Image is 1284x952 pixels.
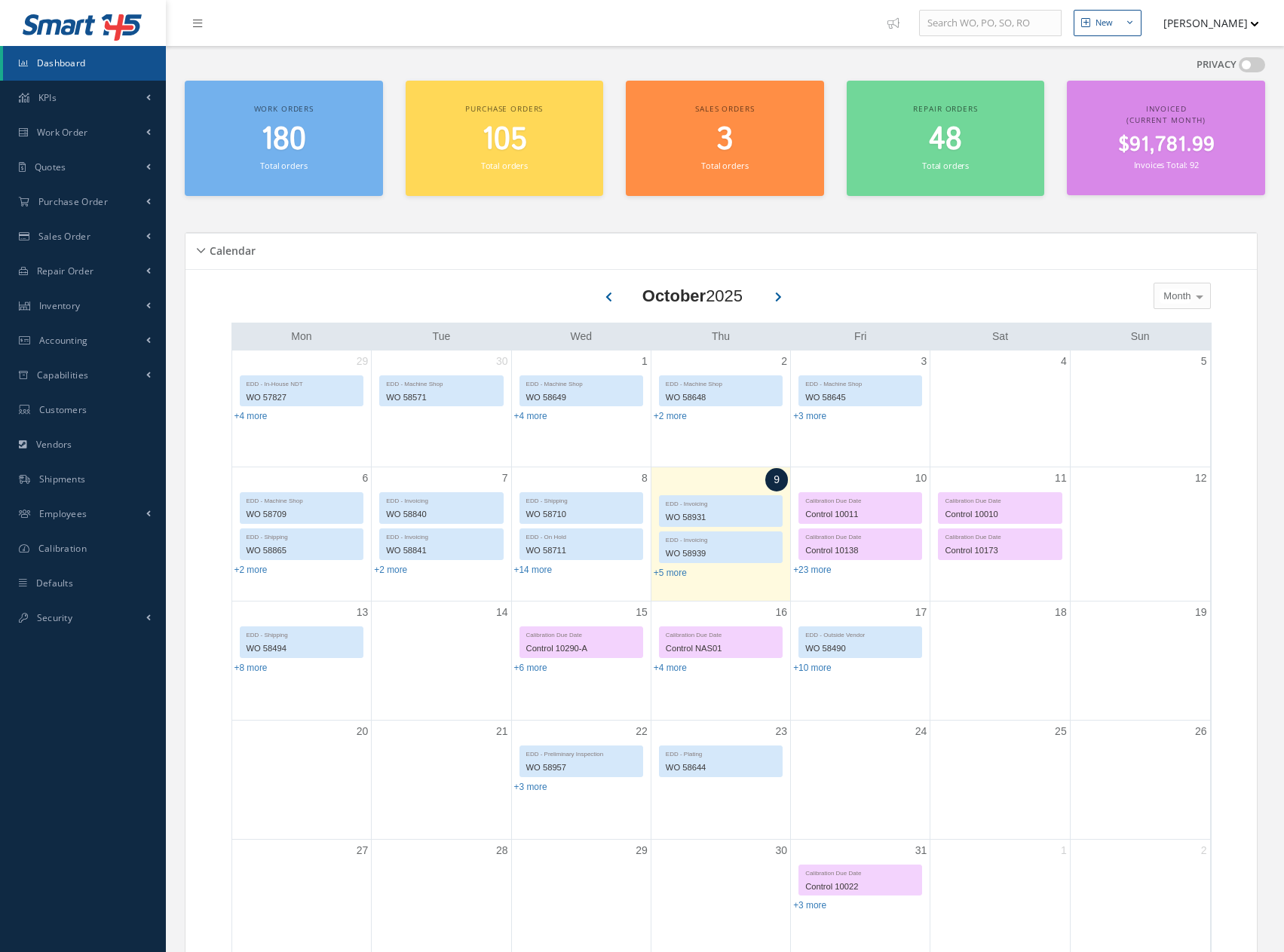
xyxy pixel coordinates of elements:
[232,467,372,602] td: October 6, 2025
[37,126,88,139] span: Work Order
[37,611,72,624] span: Security
[651,467,790,602] td: October 9, 2025
[642,286,706,305] b: October
[660,627,782,640] div: Calibration Due Date
[38,195,108,208] span: Purchase Order
[493,840,511,862] a: October 28, 2025
[234,565,268,575] a: Show 2 more events
[37,57,86,69] span: Dashboard
[372,720,511,839] td: October 21, 2025
[1058,840,1070,862] a: November 1, 2025
[660,545,782,562] div: WO 58939
[493,721,511,742] a: October 21, 2025
[430,327,454,346] a: Tuesday
[406,81,604,196] a: Purchase orders 105 Total orders
[651,350,790,467] td: October 2, 2025
[1118,130,1215,160] span: $91,781.99
[1126,115,1206,125] span: (Current Month)
[799,542,921,559] div: Control 10138
[511,350,651,467] td: October 1, 2025
[633,602,651,623] a: October 15, 2025
[913,103,977,114] span: Repair orders
[514,411,547,421] a: Show 4 more events
[372,350,511,467] td: September 30, 2025
[922,160,969,171] small: Total orders
[482,118,527,161] span: 105
[660,389,782,406] div: WO 58648
[38,91,57,104] span: KPIs
[716,118,733,161] span: 3
[232,602,372,721] td: October 13, 2025
[1192,602,1210,623] a: October 19, 2025
[929,118,962,161] span: 48
[481,160,528,171] small: Total orders
[493,350,511,372] a: September 30, 2025
[1070,720,1209,839] td: October 26, 2025
[793,565,832,575] a: Show 23 more events
[1160,289,1191,304] span: Month
[912,467,930,489] a: October 10, 2025
[660,376,782,389] div: EDD - Machine Shop
[520,759,642,776] div: WO 58957
[651,602,790,721] td: October 16, 2025
[38,230,90,243] span: Sales Order
[232,350,372,467] td: September 29, 2025
[793,900,826,911] a: Show 3 more events
[791,602,930,721] td: October 17, 2025
[919,10,1062,37] input: Search WO, PO, SO, RO
[232,720,372,839] td: October 20, 2025
[930,350,1070,467] td: October 4, 2025
[520,506,642,523] div: WO 58710
[654,568,687,578] a: Show 5 more events
[380,389,502,406] div: WO 58571
[354,721,372,742] a: October 20, 2025
[465,103,543,114] span: Purchase orders
[851,327,869,346] a: Friday
[493,602,511,623] a: October 14, 2025
[241,627,363,640] div: EDD - Shipping
[514,565,553,575] a: Show 14 more events
[799,506,921,523] div: Control 10011
[254,103,314,114] span: Work orders
[520,746,642,759] div: EDD - Preliminary Inspection
[39,403,87,416] span: Customers
[511,720,651,839] td: October 22, 2025
[520,376,642,389] div: EDD - Machine Shop
[514,782,547,792] a: Show 3 more events
[1192,721,1210,742] a: October 26, 2025
[1070,350,1209,467] td: October 5, 2025
[773,721,791,742] a: October 23, 2025
[930,602,1070,721] td: October 18, 2025
[847,81,1045,196] a: Repair orders 48 Total orders
[912,721,930,742] a: October 24, 2025
[241,389,363,406] div: WO 57827
[626,81,824,196] a: Sales orders 3 Total orders
[37,369,89,381] span: Capabilities
[633,721,651,742] a: October 22, 2025
[695,103,754,114] span: Sales orders
[660,496,782,509] div: EDD - Invoicing
[709,327,733,346] a: Thursday
[380,542,502,559] div: WO 58841
[380,376,502,389] div: EDD - Machine Shop
[660,640,782,657] div: Control NAS01
[241,529,363,542] div: EDD - Shipping
[799,627,921,640] div: EDD - Outside Vendor
[1128,327,1153,346] a: Sunday
[799,878,921,895] div: Control 10022
[989,327,1011,346] a: Saturday
[39,334,88,347] span: Accounting
[1146,103,1187,114] span: Invoiced
[520,627,642,640] div: Calibration Due Date
[1197,57,1237,72] label: PRIVACY
[912,840,930,862] a: October 31, 2025
[520,640,642,657] div: Control 10290-A
[654,663,687,673] a: Show 4 more events
[380,506,502,523] div: WO 58840
[799,376,921,389] div: EDD - Machine Shop
[930,720,1070,839] td: October 25, 2025
[765,468,788,491] a: October 9, 2025
[520,493,642,506] div: EDD - Shipping
[799,865,921,878] div: Calibration Due Date
[241,506,363,523] div: WO 58709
